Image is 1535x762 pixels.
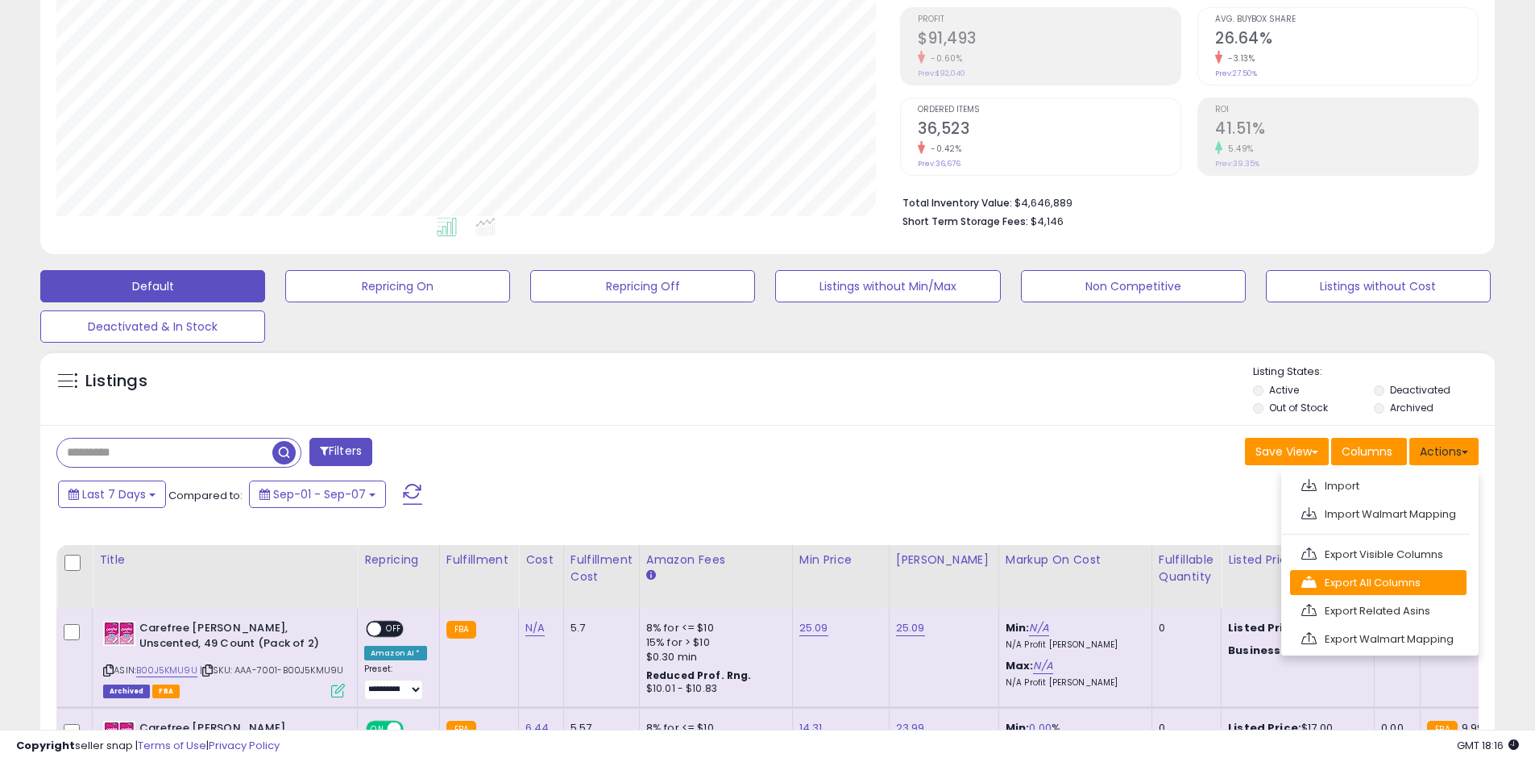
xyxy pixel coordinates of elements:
[1006,658,1034,673] b: Max:
[209,738,280,753] a: Privacy Policy
[285,270,510,302] button: Repricing On
[139,621,335,655] b: Carefree [PERSON_NAME], Unscented, 49 Count (Pack of 2)
[646,682,780,696] div: $10.01 - $10.83
[1222,143,1254,155] small: 5.49%
[1290,502,1467,527] a: Import Walmart Mapping
[1006,620,1030,635] b: Min:
[1290,570,1467,595] a: Export All Columns
[525,720,550,736] a: 6.44
[82,486,146,502] span: Last 7 Days
[1159,552,1214,585] div: Fulfillable Quantity
[85,370,147,393] h5: Listings
[1290,542,1467,567] a: Export Visible Columns
[446,621,476,639] small: FBA
[99,552,351,568] div: Title
[273,486,366,502] span: Sep-01 - Sep-07
[168,488,243,503] span: Compared to:
[1228,721,1362,735] div: $17.00
[367,722,388,735] span: ON
[1228,643,1317,658] b: Business Price:
[1409,438,1479,465] button: Actions
[646,552,786,568] div: Amazon Fees
[1266,270,1491,302] button: Listings without Cost
[139,721,335,755] b: Carefree [PERSON_NAME], Unscented, 49 Count (Pack of 2)
[902,196,1012,210] b: Total Inventory Value:
[1006,552,1145,568] div: Markup on Cost
[1215,159,1259,169] small: Prev: 39.35%
[918,69,965,78] small: Prev: $92,040
[896,552,992,568] div: [PERSON_NAME]
[918,29,1180,51] h2: $91,493
[138,738,206,753] a: Terms of Use
[1462,720,1484,735] span: 9.99
[902,192,1467,211] li: $4,646,889
[775,270,1000,302] button: Listings without Min/Max
[1215,15,1478,24] span: Avg. Buybox Share
[103,621,135,646] img: 41+e-ys6WmL._SL40_.jpg
[902,214,1028,228] b: Short Term Storage Fees:
[918,119,1180,141] h2: 36,523
[200,664,343,677] span: | SKU: AAA-7001-B00J5KMU9U
[1245,438,1329,465] button: Save View
[1215,106,1478,115] span: ROI
[1159,621,1209,635] div: 0
[1269,383,1299,397] label: Active
[1006,720,1030,735] b: Min:
[570,621,627,635] div: 5.7
[1228,643,1362,658] div: $25.09
[1253,364,1495,380] p: Listing States:
[646,621,780,635] div: 8% for <= $10
[136,664,197,677] a: B00J5KMU9U
[799,552,882,568] div: Min Price
[1006,721,1139,751] div: %
[896,620,925,636] a: 25.09
[1215,29,1478,51] h2: 26.64%
[1006,677,1139,689] p: N/A Profit [PERSON_NAME]
[152,685,180,698] span: FBA
[1390,401,1433,414] label: Archived
[1215,119,1478,141] h2: 41.51%
[309,438,372,466] button: Filters
[364,664,427,700] div: Preset:
[646,650,780,664] div: $0.30 min
[40,270,265,302] button: Default
[249,481,386,508] button: Sep-01 - Sep-07
[1006,639,1139,651] p: N/A Profit [PERSON_NAME]
[103,721,135,746] img: 41+e-ys6WmL._SL40_.jpg
[646,635,780,650] div: 15% for > $10
[1021,270,1246,302] button: Non Competitive
[1228,552,1367,568] div: Listed Price
[16,739,280,754] div: seller snap | |
[1331,438,1407,465] button: Columns
[1427,721,1457,739] small: FBA
[799,720,823,736] a: 14.31
[570,552,633,585] div: Fulfillment Cost
[525,552,557,568] div: Cost
[530,270,755,302] button: Repricing Off
[364,646,427,660] div: Amazon AI *
[896,720,925,736] a: 23.99
[103,621,345,696] div: ASIN:
[918,106,1180,115] span: Ordered Items
[58,481,166,508] button: Last 7 Days
[401,722,427,735] span: OFF
[1228,720,1301,735] b: Listed Price:
[925,52,962,65] small: -0.60%
[918,15,1180,24] span: Profit
[998,545,1151,609] th: The percentage added to the cost of goods (COGS) that forms the calculator for Min & Max prices.
[570,721,627,735] div: 5.57
[1228,620,1301,635] b: Listed Price:
[1228,621,1362,635] div: $25.09
[103,685,150,698] span: Listings that have been deleted from Seller Central
[1457,738,1519,753] span: 2025-09-15 18:16 GMT
[1290,473,1467,498] a: Import
[1029,620,1048,636] a: N/A
[925,143,961,155] small: -0.42%
[16,738,75,753] strong: Copyright
[1033,658,1052,674] a: N/A
[918,159,960,169] small: Prev: 36,676
[1290,627,1467,652] a: Export Walmart Mapping
[1222,52,1255,65] small: -3.13%
[381,623,407,636] span: OFF
[799,620,828,636] a: 25.09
